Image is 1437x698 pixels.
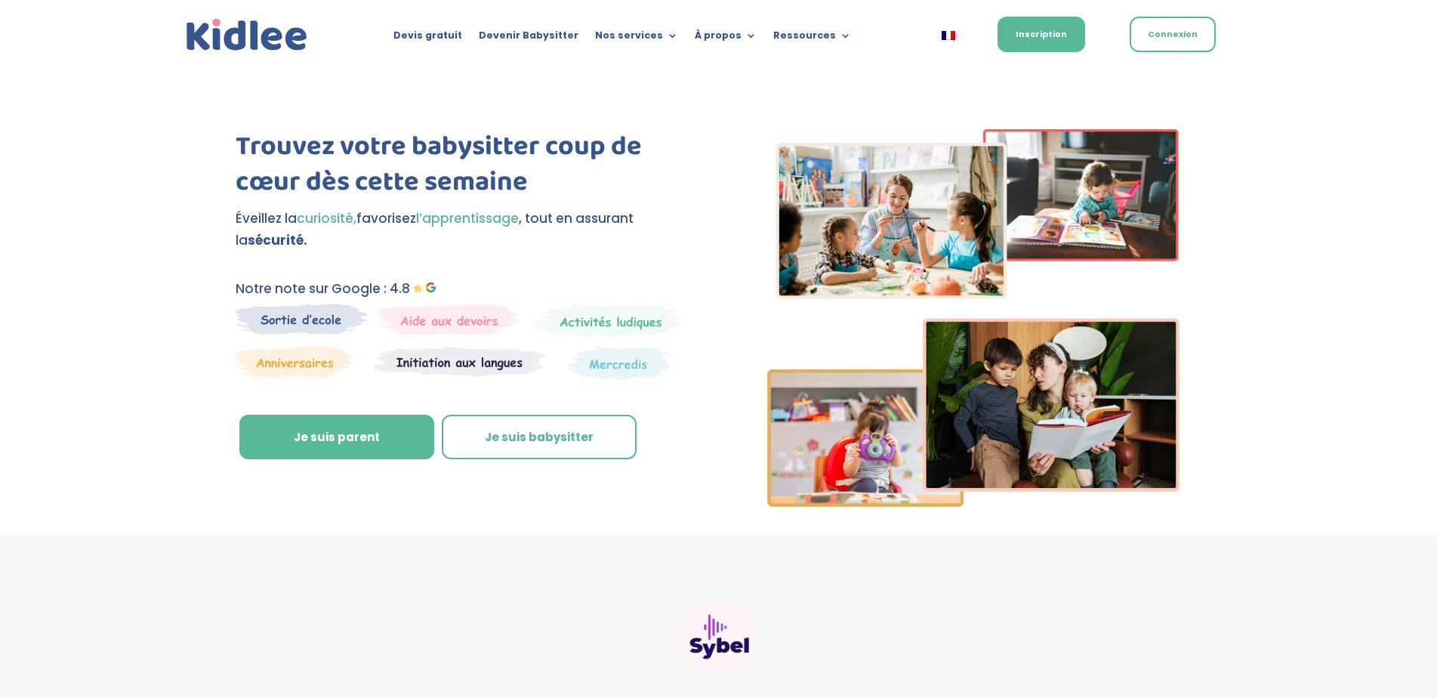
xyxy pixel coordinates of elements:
[767,493,1180,511] picture: Imgs-2
[183,15,311,55] img: logo_kidlee_bleu
[236,129,692,208] h1: Trouvez votre babysitter coup de cœur dès cette semaine
[236,346,353,378] img: Anniversaire
[416,209,519,227] span: l’apprentissage
[236,208,692,252] p: Éveillez la favorisez , tout en assurant la
[378,304,520,335] img: weekends
[393,30,462,47] a: Devis gratuit
[248,231,307,249] strong: sécurité.
[568,346,670,381] img: Thematique
[183,15,311,55] a: Kidlee Logo
[942,31,955,40] img: Français
[595,30,678,47] a: Nos services
[685,604,753,672] img: Sybel
[773,30,851,47] a: Ressources
[236,278,692,300] p: Notre note sur Google : 4.8
[1130,17,1216,52] a: Connexion
[375,346,546,378] img: Atelier thematique
[479,30,578,47] a: Devenir Babysitter
[442,415,637,460] a: Je suis babysitter
[532,304,681,338] img: Mercredi
[236,304,368,335] img: Sortie decole
[998,17,1085,52] a: Inscription
[239,415,434,460] a: Je suis parent
[297,209,356,227] span: curiosité,
[695,30,757,47] a: À propos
